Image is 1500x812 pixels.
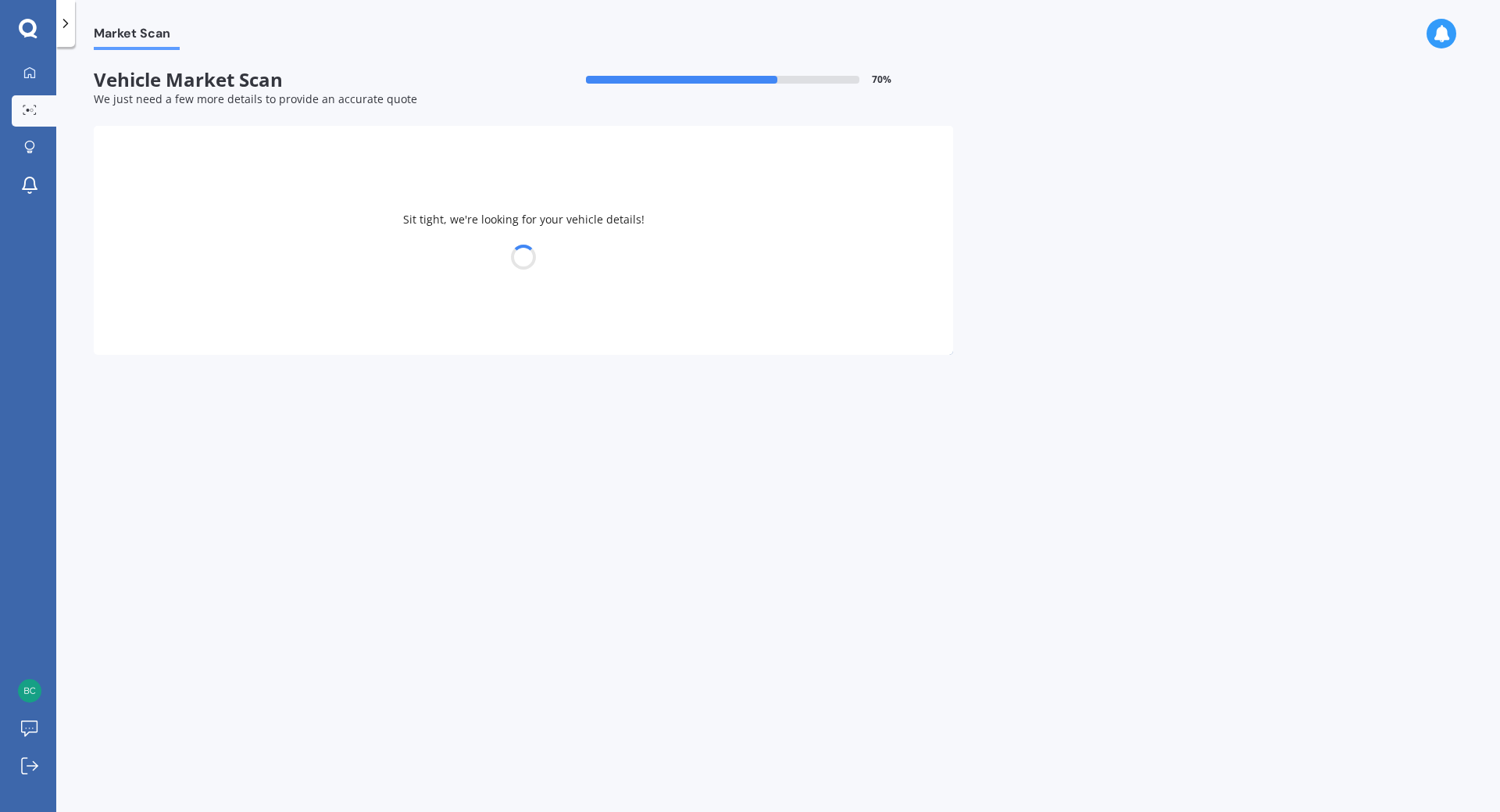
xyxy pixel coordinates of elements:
[94,91,417,106] span: We just need a few more details to provide an accurate quote
[94,126,953,355] div: Sit tight, we're looking for your vehicle details!
[94,26,180,47] span: Market Scan
[872,74,891,85] span: 70 %
[94,69,523,91] span: Vehicle Market Scan
[18,679,41,703] img: 3e43b93a4b8eaeeb60586a3a2a86a346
